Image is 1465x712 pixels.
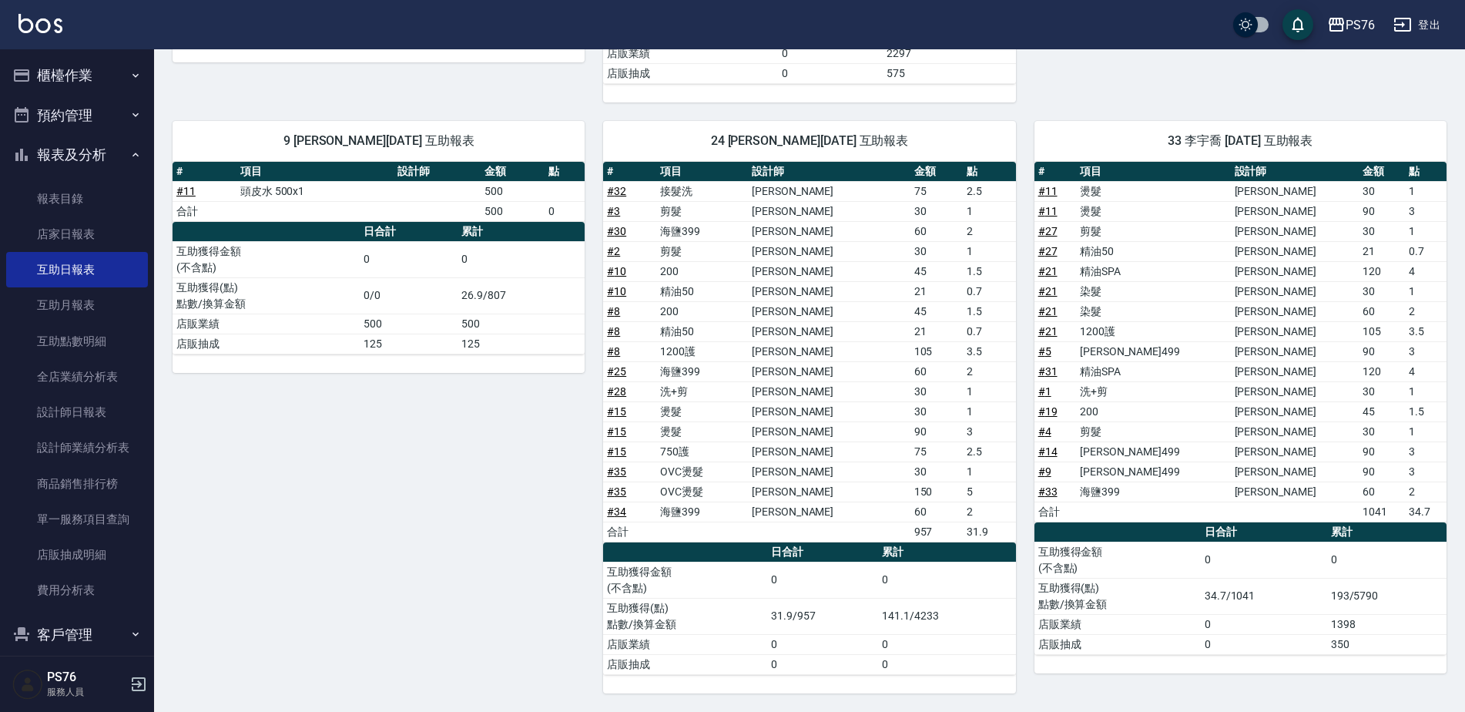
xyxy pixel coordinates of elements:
th: 項目 [1076,162,1231,182]
td: 150 [910,482,964,502]
td: 互助獲得金額 (不含點) [603,562,767,598]
td: 1 [963,401,1015,421]
a: 互助日報表 [6,252,148,287]
a: 全店業績分析表 [6,359,148,395]
td: [PERSON_NAME] [1231,181,1359,201]
td: 0 [458,241,585,277]
th: 點 [545,162,585,182]
td: [PERSON_NAME]499 [1076,341,1231,361]
td: 90 [1359,201,1405,221]
td: OVC燙髮 [656,462,748,482]
td: 200 [1076,401,1231,421]
th: 點 [1405,162,1447,182]
td: [PERSON_NAME] [1231,281,1359,301]
td: 互助獲得金額 (不含點) [173,241,360,277]
button: PS76 [1321,9,1381,41]
td: [PERSON_NAME] [748,502,910,522]
td: 30 [910,401,964,421]
a: #2 [607,245,620,257]
td: 31.9/957 [767,598,878,634]
td: 2 [963,502,1015,522]
td: 1 [1405,381,1447,401]
td: 30 [1359,221,1405,241]
td: 3.5 [1405,321,1447,341]
td: 0 [767,562,878,598]
th: 累計 [458,222,585,242]
td: 105 [910,341,964,361]
td: 洗+剪 [1076,381,1231,401]
td: 燙髮 [656,401,748,421]
a: #31 [1038,365,1058,378]
td: 1 [1405,281,1447,301]
td: 精油50 [656,321,748,341]
td: 2297 [883,43,1015,63]
td: 燙髮 [1076,181,1231,201]
td: 105 [1359,321,1405,341]
td: [PERSON_NAME] [748,301,910,321]
td: 60 [910,361,964,381]
td: 21 [910,321,964,341]
td: 125 [458,334,585,354]
td: 45 [910,261,964,281]
button: 登出 [1387,11,1447,39]
td: 30 [1359,381,1405,401]
td: 0 [767,634,878,654]
td: 0 [360,241,458,277]
a: 設計師業績分析表 [6,430,148,465]
td: 店販業績 [1034,614,1201,634]
th: # [603,162,656,182]
td: 30 [910,462,964,482]
td: 45 [910,301,964,321]
td: [PERSON_NAME] [1231,341,1359,361]
td: 染髮 [1076,301,1231,321]
td: 3 [963,421,1015,442]
td: 3 [1405,341,1447,361]
a: #1 [1038,385,1051,398]
td: 21 [910,281,964,301]
td: 60 [1359,482,1405,502]
td: 0 [1327,542,1447,578]
a: 商品銷售排行榜 [6,466,148,502]
td: 店販抽成 [1034,634,1201,654]
td: [PERSON_NAME] [748,341,910,361]
a: #8 [607,305,620,317]
img: Logo [18,14,62,33]
td: 60 [910,502,964,522]
table: a dense table [603,162,1015,542]
td: [PERSON_NAME]499 [1076,442,1231,462]
td: 合計 [1034,502,1076,522]
td: 染髮 [1076,281,1231,301]
td: 5 [963,482,1015,502]
td: [PERSON_NAME] [748,381,910,401]
td: 500 [481,201,545,221]
td: 2.5 [963,181,1015,201]
td: 3 [1405,462,1447,482]
a: #3 [607,205,620,217]
td: 30 [1359,421,1405,442]
td: [PERSON_NAME] [748,281,910,301]
td: 30 [1359,281,1405,301]
td: [PERSON_NAME] [748,421,910,442]
td: 90 [1359,442,1405,462]
td: 互助獲得(點) 點數/換算金額 [1034,578,1201,614]
td: [PERSON_NAME] [748,221,910,241]
td: 500 [481,181,545,201]
p: 服務人員 [47,685,126,699]
td: 1.5 [1405,401,1447,421]
td: 剪髮 [1076,221,1231,241]
td: 0.7 [1405,241,1447,261]
td: 0 [878,634,1015,654]
th: 累計 [1327,522,1447,542]
a: #15 [607,445,626,458]
a: 店家日報表 [6,217,148,252]
td: 350 [1327,634,1447,654]
td: 精油50 [656,281,748,301]
td: 1 [1405,221,1447,241]
a: #14 [1038,445,1058,458]
a: #4 [1038,425,1051,438]
a: #10 [607,285,626,297]
td: 0 [778,43,883,63]
a: #33 [1038,485,1058,498]
a: #9 [1038,465,1051,478]
th: 金額 [1359,162,1405,182]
